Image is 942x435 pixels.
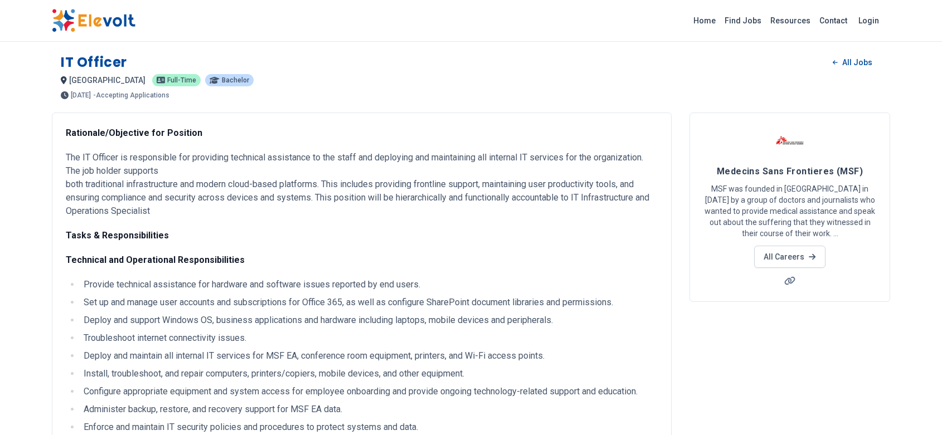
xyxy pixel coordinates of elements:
p: MSF was founded in [GEOGRAPHIC_DATA] in [DATE] by a group of doctors and journalists who wanted t... [703,183,876,239]
span: [GEOGRAPHIC_DATA] [69,76,145,85]
img: Medecins Sans Frontieres (MSF) [776,126,804,154]
span: Medecins Sans Frontieres (MSF) [717,166,863,177]
li: Deploy and support Windows OS, business applications and hardware including laptops, mobile devic... [80,314,658,327]
a: All Jobs [824,54,881,71]
li: Administer backup, restore, and recovery support for MSF EA data. [80,403,658,416]
li: Set up and manage user accounts and subscriptions for Office 365, as well as configure SharePoint... [80,296,658,309]
a: Home [689,12,720,30]
li: Configure appropriate equipment and system access for employee onboarding and provide ongoing tec... [80,385,658,398]
strong: Rationale/Objective for Position [66,128,202,138]
img: Elevolt [52,9,135,32]
a: Resources [766,12,815,30]
li: Provide technical assistance for hardware and software issues reported by end users. [80,278,658,291]
h1: IT Officer [61,53,127,71]
span: Full-time [167,77,196,84]
span: Bachelor [222,77,249,84]
strong: Tasks & Responsibilities [66,230,169,241]
a: Find Jobs [720,12,766,30]
p: The IT Officer is responsible for providing technical assistance to the staff and deploying and m... [66,151,658,218]
li: Enforce and maintain IT security policies and procedures to protect systems and data. [80,421,658,434]
span: [DATE] [71,92,91,99]
strong: Technical and Operational Responsibilities [66,255,245,265]
a: Contact [815,12,852,30]
li: Install, troubleshoot, and repair computers, printers/copiers, mobile devices, and other equipment. [80,367,658,380]
a: Login [852,9,886,32]
p: - Accepting Applications [93,92,169,99]
li: Deploy and maintain all internal IT services for MSF EA, conference room equipment, printers, and... [80,349,658,363]
a: All Careers [754,246,825,268]
li: Troubleshoot internet connectivity issues. [80,331,658,345]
